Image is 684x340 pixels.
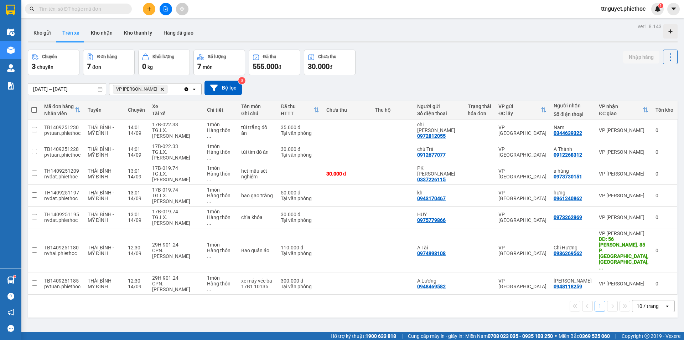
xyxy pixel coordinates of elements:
div: 17B-022.33 [152,143,199,149]
svg: Delete [160,87,164,91]
input: Tìm tên, số ĐT hoặc mã đơn [39,5,123,13]
span: copyright [644,334,649,339]
div: 14/09 [128,284,145,289]
div: 1 món [207,122,234,127]
span: 1 [659,3,662,8]
span: ttnguyet.phiethoc [595,4,651,13]
div: 0 [655,171,673,177]
div: 300.000 đ [281,278,319,284]
div: Hàng thông thường [207,193,234,204]
div: VP [GEOGRAPHIC_DATA] [498,190,546,201]
div: 1 món [207,275,234,281]
button: file-add [160,3,172,15]
div: 30.000 đ [281,146,319,152]
span: VP Nguyễn Xiển [116,86,157,92]
svg: open [664,303,670,309]
img: warehouse-icon [7,276,15,284]
span: 30.000 [308,62,330,71]
div: nvhai.phiethoc [44,250,81,256]
button: Kho nhận [85,24,118,41]
strong: 0369 525 060 [579,333,610,339]
div: 0972812055 [417,133,446,139]
div: 50.000 đ [281,190,319,196]
span: 7 [197,62,201,71]
span: file-add [163,6,168,11]
div: VP [GEOGRAPHIC_DATA] [498,245,546,256]
span: đơn [92,64,101,70]
span: aim [180,6,185,11]
div: Khối lượng [152,54,174,59]
div: CPN.[PERSON_NAME] [152,248,199,259]
div: 35.000 đ [281,125,319,130]
button: Số lượng7món [193,50,245,75]
div: Tại văn phòng [281,130,319,136]
div: Mã đơn hàng [44,103,75,109]
button: Hàng đã giao [158,24,199,41]
div: VP [PERSON_NAME] [599,127,648,133]
div: 30.000 đ [281,212,319,217]
div: Hàng thông thường [207,214,234,226]
img: icon-new-feature [654,6,661,12]
div: pvtuan.phiethoc [44,130,81,136]
div: 13:01 [128,168,145,174]
div: 0943170467 [417,196,446,201]
div: Tại văn phòng [281,217,319,223]
input: Selected VP Nguyễn Xiển. [169,86,170,93]
div: Tồn kho [655,107,673,113]
div: Nam [554,125,592,130]
div: Người gửi [417,103,461,109]
svg: open [191,86,197,92]
div: A Lương [417,278,461,284]
th: Toggle SortBy [277,101,323,120]
span: Miền Bắc [559,332,610,340]
div: A Thành [554,146,592,152]
div: 0912677077 [417,152,446,158]
div: 13:01 [128,212,145,217]
div: 0948469582 [417,284,446,289]
div: Chi tiết [207,107,234,113]
div: 0973262969 [554,214,582,220]
div: Chưa thu [318,54,336,59]
div: TG.LX.[PERSON_NAME] [152,171,199,182]
span: ... [207,177,211,182]
div: Hàng thông thường [207,149,234,161]
div: 17B-019.74 [152,187,199,193]
div: 17B-022.33 [152,122,199,127]
div: VP gửi [498,103,541,109]
button: 1 [595,301,605,311]
div: hct mẫu sét nghiệm [241,168,274,179]
div: túi trắng đồ ăn [241,125,274,136]
span: caret-down [670,6,677,12]
div: HUY [417,212,461,217]
div: Hàng thông thường [207,281,234,292]
div: 14/09 [128,217,145,223]
div: 110.000 đ [281,245,319,250]
div: hưng [554,190,592,196]
div: VP [PERSON_NAME] [599,281,648,286]
div: VP [GEOGRAPHIC_DATA] [498,125,546,136]
button: Chuyến3chuyến [28,50,79,75]
span: ... [599,265,603,270]
div: 0 [655,127,673,133]
div: TH1409251209 [44,168,81,174]
th: Toggle SortBy [41,101,84,120]
div: A Tài [417,245,461,250]
span: | [615,332,616,340]
div: VP [PERSON_NAME] [599,149,648,155]
span: 3 [32,62,36,71]
div: Xe [152,103,199,109]
img: solution-icon [7,82,15,90]
div: 0961240862 [554,196,582,201]
button: Bộ lọc [204,81,242,95]
div: 0 [655,214,673,220]
div: Hàng thông thường [207,127,234,139]
div: ver 1.8.143 [638,22,662,30]
div: TG.LX.[PERSON_NAME] [152,149,199,161]
span: THÁI BÌNH - MỸ ĐÌNH [88,245,114,256]
span: Hỗ trợ kỹ thuật: [331,332,396,340]
div: 0986269562 [554,250,582,256]
span: chuyến [37,64,53,70]
th: Toggle SortBy [595,101,652,120]
div: túi tím đồ ăn [241,149,274,155]
button: Kho gửi [28,24,57,41]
